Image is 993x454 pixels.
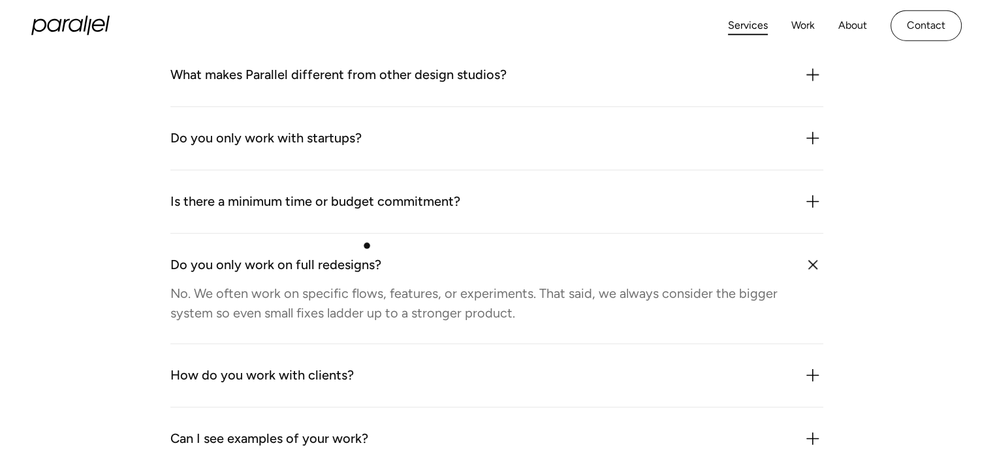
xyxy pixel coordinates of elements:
a: home [31,16,110,35]
a: Services [728,16,768,35]
div: How do you work with clients? [170,365,354,386]
a: About [838,16,867,35]
div: No. We often work on specific flows, features, or experiments. That said, we always consider the ... [170,284,788,323]
div: What makes Parallel different from other design studios? [170,65,507,86]
a: Work [791,16,815,35]
div: Do you only work on full redesigns? [170,255,381,276]
div: Is there a minimum time or budget commitment? [170,191,460,212]
div: Can I see examples of your work? [170,429,368,449]
a: Contact [891,10,962,41]
div: Do you only work with startups? [170,128,362,149]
